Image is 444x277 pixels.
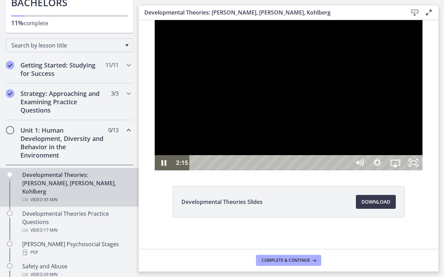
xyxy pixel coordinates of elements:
[20,61,105,78] h2: Getting Started: Studying for Success
[105,61,118,69] span: 11 / 11
[20,126,105,159] h2: Unit 1: Human Development, Diversity and Behavior in the Environment
[11,19,24,27] span: 11%
[139,20,438,170] iframe: Video Lesson
[22,196,130,204] div: Video
[22,209,130,234] div: Developmental Theories Practice Questions
[108,126,118,134] span: 0 / 13
[22,240,130,257] div: [PERSON_NAME] Psychosocial Stages
[111,89,118,98] span: 3 / 3
[11,19,128,27] p: complete
[22,248,130,257] div: PDF
[11,42,122,49] span: Search by lesson title
[6,89,14,98] i: Completed
[256,255,321,266] button: Complete & continue
[181,198,263,206] span: Developmental Theories Slides
[248,135,266,150] button: Airplay
[22,171,130,204] div: Developmental Theories: [PERSON_NAME], [PERSON_NAME], Kohlberg
[43,196,58,204] span: · 35 min
[6,61,14,69] i: Completed
[212,135,230,150] button: Mute
[43,226,58,234] span: · 17 min
[356,195,396,209] a: Download
[266,135,284,150] button: Unfullscreen
[230,135,248,150] button: Show settings menu
[262,258,310,263] span: Complete & continue
[6,38,133,52] div: Search by lesson title
[20,89,105,114] h2: Strategy: Approaching and Examining Practice Questions
[144,8,397,17] h3: Developmental Theories: [PERSON_NAME], [PERSON_NAME], Kohlberg
[22,226,130,234] div: Video
[361,198,390,206] span: Download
